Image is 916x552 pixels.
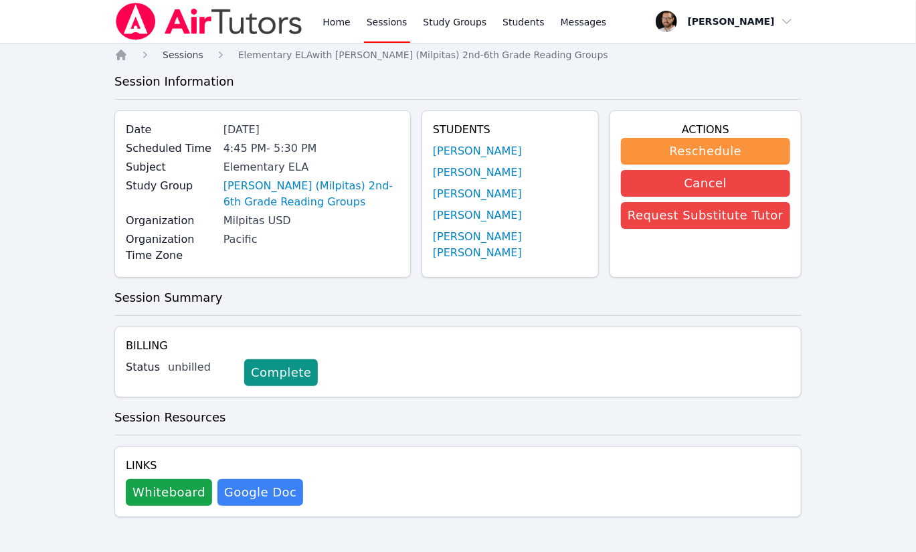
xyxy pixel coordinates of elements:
[244,359,318,386] a: Complete
[621,170,790,197] button: Cancel
[126,159,215,175] label: Subject
[126,141,215,157] label: Scheduled Time
[433,165,522,181] a: [PERSON_NAME]
[126,232,215,264] label: Organization Time Zone
[114,72,802,91] h3: Session Information
[433,122,587,138] h4: Students
[163,48,203,62] a: Sessions
[163,50,203,60] span: Sessions
[223,178,399,210] a: [PERSON_NAME] (Milpitas) 2nd-6th Grade Reading Groups
[126,338,790,354] h4: Billing
[126,479,212,506] button: Whiteboard
[223,232,399,248] div: Pacific
[126,213,215,229] label: Organization
[238,48,608,62] a: Elementary ELAwith [PERSON_NAME] (Milpitas) 2nd-6th Grade Reading Groups
[621,138,790,165] button: Reschedule
[223,213,399,229] div: Milpitas USD
[433,143,522,159] a: [PERSON_NAME]
[223,159,399,175] div: Elementary ELA
[433,229,587,261] a: [PERSON_NAME] [PERSON_NAME]
[238,50,608,60] span: Elementary ELA with [PERSON_NAME] (Milpitas) 2nd-6th Grade Reading Groups
[126,178,215,194] label: Study Group
[621,202,790,229] button: Request Substitute Tutor
[223,122,399,138] div: [DATE]
[168,359,234,375] div: unbilled
[433,207,522,223] a: [PERSON_NAME]
[126,359,160,375] label: Status
[433,186,522,202] a: [PERSON_NAME]
[621,122,790,138] h4: Actions
[217,479,303,506] a: Google Doc
[126,458,303,474] h4: Links
[223,141,399,157] div: 4:45 PM - 5:30 PM
[126,122,215,138] label: Date
[114,3,304,40] img: Air Tutors
[114,288,802,307] h3: Session Summary
[114,48,802,62] nav: Breadcrumb
[114,408,802,427] h3: Session Resources
[561,15,607,29] span: Messages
